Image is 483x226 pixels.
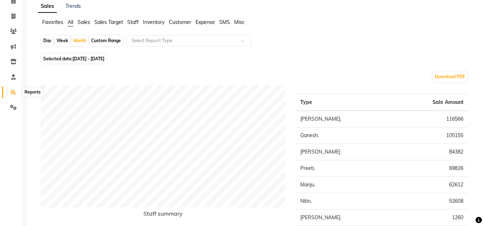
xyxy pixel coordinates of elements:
td: Nitin. [296,193,392,210]
td: 1260 [392,210,468,226]
div: Day [41,36,53,46]
th: Type [296,94,392,111]
td: 84382 [392,144,468,160]
span: Favorites [42,19,63,25]
span: Expense [196,19,215,25]
td: Preeti. [296,160,392,177]
span: All [68,19,73,25]
td: Manju. [296,177,392,193]
span: Selected date: [41,54,106,63]
td: 69826 [392,160,468,177]
td: 116566 [392,111,468,127]
span: Staff [127,19,139,25]
div: Reports [23,88,42,96]
td: [PERSON_NAME]. [296,210,392,226]
button: Download PDF [433,72,467,82]
h6: Staff summary [41,210,285,220]
th: Sale Amount [392,94,468,111]
div: Week [55,36,70,46]
span: Sales [78,19,90,25]
span: Sales Target [94,19,123,25]
div: Month [72,36,88,46]
td: [PERSON_NAME] [296,144,392,160]
td: 52608 [392,193,468,210]
td: Ganesh. [296,127,392,144]
td: [PERSON_NAME]. [296,111,392,127]
td: 62612 [392,177,468,193]
span: [DATE] - [DATE] [73,56,104,61]
td: 105155 [392,127,468,144]
span: SMS [219,19,230,25]
span: Customer [169,19,191,25]
div: Custom Range [89,36,123,46]
span: Inventory [143,19,164,25]
span: Misc [234,19,245,25]
a: Trends [65,3,81,9]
